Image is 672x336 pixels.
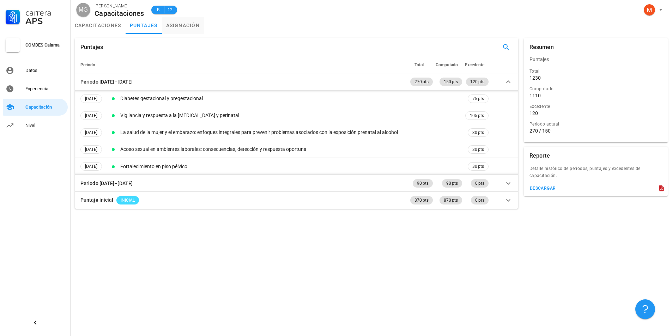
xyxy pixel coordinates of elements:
[436,62,458,67] span: Computado
[529,75,541,81] div: 1230
[524,51,668,68] div: Puntajes
[414,78,429,86] span: 270 pts
[80,62,95,67] span: Periodo
[119,107,464,124] td: Vigilancia y respuesta a la [MEDICAL_DATA] y perinatal
[25,17,65,25] div: APS
[121,196,135,204] span: INICIAL
[25,8,65,17] div: Carrera
[85,112,97,120] span: [DATE]
[414,196,429,204] span: 870 pts
[472,163,484,170] span: 30 pts
[95,2,144,10] div: [PERSON_NAME]
[465,62,484,67] span: Excedente
[472,95,484,102] span: 75 pts
[464,56,490,73] th: Excedente
[71,17,126,34] a: capacitaciones
[470,78,484,86] span: 120 pts
[527,183,559,193] button: descargar
[444,78,458,86] span: 150 pts
[472,129,484,136] span: 30 pts
[529,128,662,134] div: 270 / 150
[75,56,409,73] th: Periodo
[25,104,65,110] div: Capacitación
[529,103,662,110] div: Excedente
[475,196,484,204] span: 0 pts
[470,112,484,119] span: 105 pts
[414,62,424,67] span: Total
[80,196,114,204] div: Puntaje inicial
[444,196,458,204] span: 870 pts
[524,165,668,183] div: Detalle histórico de periodos, puntajes y excedentes de capacitación.
[25,68,65,73] div: Datos
[3,80,68,97] a: Experiencia
[119,158,464,175] td: Fortalecimiento en piso pélvico
[529,186,556,191] div: descargar
[95,10,144,17] div: Capacitaciones
[25,42,65,48] div: COMDES Calama
[119,141,464,158] td: Acoso sexual en ambientes laborales: consecuencias, detección y respuesta oportuna
[162,17,204,34] a: asignación
[79,3,88,17] span: MG
[119,124,464,141] td: La salud de la mujer y el embarazo: enfoques integrales para prevenir problemas asociados con la ...
[529,38,554,56] div: Resumen
[446,179,458,188] span: 90 pts
[3,62,68,79] a: Datos
[434,56,464,73] th: Computado
[644,4,655,16] div: avatar
[80,38,103,56] div: Puntajes
[126,17,162,34] a: puntajes
[80,179,133,187] div: Periodo [DATE]–[DATE]
[25,86,65,92] div: Experiencia
[417,179,429,188] span: 90 pts
[85,95,97,103] span: [DATE]
[529,85,662,92] div: Computado
[3,117,68,134] a: Nivel
[85,146,97,153] span: [DATE]
[76,3,90,17] div: avatar
[529,68,662,75] div: Total
[85,163,97,170] span: [DATE]
[475,179,484,188] span: 0 pts
[529,92,541,99] div: 1110
[409,56,434,73] th: Total
[529,121,662,128] div: Periodo actual
[156,6,161,13] span: B
[25,123,65,128] div: Nivel
[119,90,464,107] td: Diabetes gestacional y pregestacional
[529,147,550,165] div: Reporte
[472,146,484,153] span: 30 pts
[529,110,538,116] div: 120
[85,129,97,136] span: [DATE]
[3,99,68,116] a: Capacitación
[80,78,133,86] div: Periodo [DATE]–[DATE]
[167,6,173,13] span: 12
